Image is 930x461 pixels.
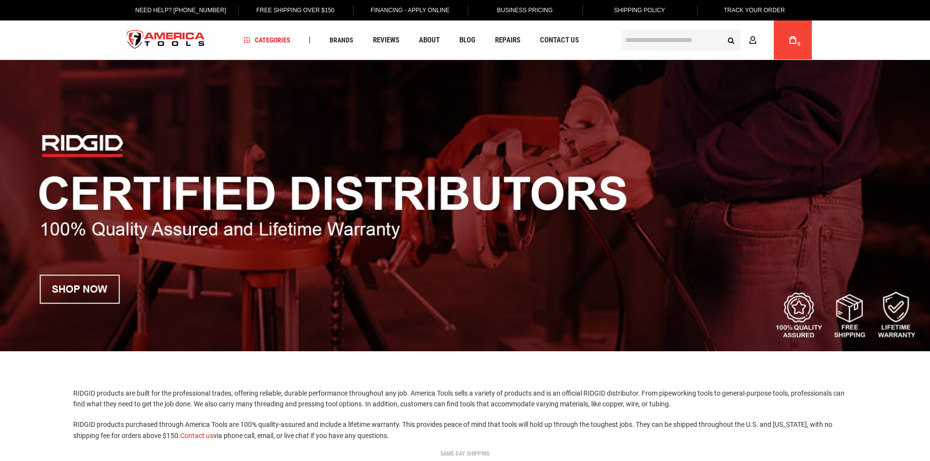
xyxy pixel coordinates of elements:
[119,22,213,59] img: America Tools
[116,451,814,457] div: SAME DAY SHIPPING
[495,37,520,44] span: Repairs
[459,37,475,44] span: Blog
[536,34,583,47] a: Contact Us
[455,34,480,47] a: Blog
[784,20,802,60] a: 0
[325,34,358,47] a: Brands
[73,388,857,410] p: RIDGID products are built for the professional trades, offering reliable, durable performance thr...
[244,37,290,43] span: Categories
[798,41,801,47] span: 0
[239,34,295,47] a: Categories
[119,22,213,59] a: store logo
[540,37,579,44] span: Contact Us
[414,34,444,47] a: About
[614,7,665,14] span: Shipping Policy
[369,34,404,47] a: Reviews
[73,419,857,441] p: RIDGID products purchased through America Tools are 100% quality-assured and include a lifetime w...
[722,31,741,49] button: Search
[419,37,440,44] span: About
[180,432,213,440] a: Contact us
[491,34,525,47] a: Repairs
[373,37,399,44] span: Reviews
[330,37,353,43] span: Brands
